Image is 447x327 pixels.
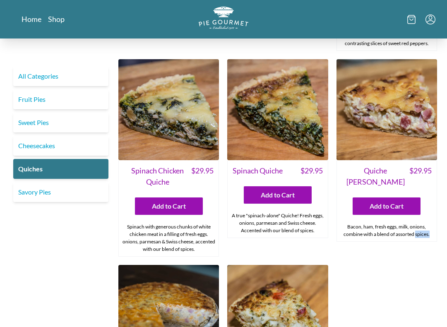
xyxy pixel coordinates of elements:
span: Spinach Quiche [233,165,283,176]
span: Quiche [PERSON_NAME] [342,165,409,188]
span: Add to Cart [370,201,404,211]
a: Savory Pies [13,182,108,202]
button: Menu [425,14,435,24]
span: Add to Cart [152,201,186,211]
button: Add to Cart [244,186,312,204]
img: Spinach Quiche [227,59,328,160]
button: Add to Cart [353,197,421,215]
div: Spinach with generous chunks of white chicken meat in a filling of fresh eggs. onions, parmesan &... [119,220,219,256]
a: Shop [48,14,65,24]
img: Spinach Chicken Quiche [118,59,219,160]
a: Fruit Pies [13,89,108,109]
span: Add to Cart [261,190,295,200]
span: Spinach Chicken Quiche [124,165,191,188]
span: $ 29.95 [300,165,323,176]
a: Cheesecakes [13,136,108,156]
a: All Categories [13,66,108,86]
button: Add to Cart [135,197,203,215]
div: A true "spinach-alone" Quiche! Fresh eggs, onions, parmesan and Swiss cheese. Accented with our b... [228,209,327,238]
img: Quiche Lorraine [336,59,437,160]
a: Home [22,14,41,24]
a: Quiches [13,159,108,179]
a: Sweet Pies [13,113,108,132]
a: Logo [199,7,248,32]
span: $ 29.95 [191,165,214,188]
div: Bacon, ham, fresh eggs, milk, onions, combine with a blend of assorted spices. [337,220,437,241]
span: $ 29.95 [409,165,432,188]
img: logo [199,7,248,29]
